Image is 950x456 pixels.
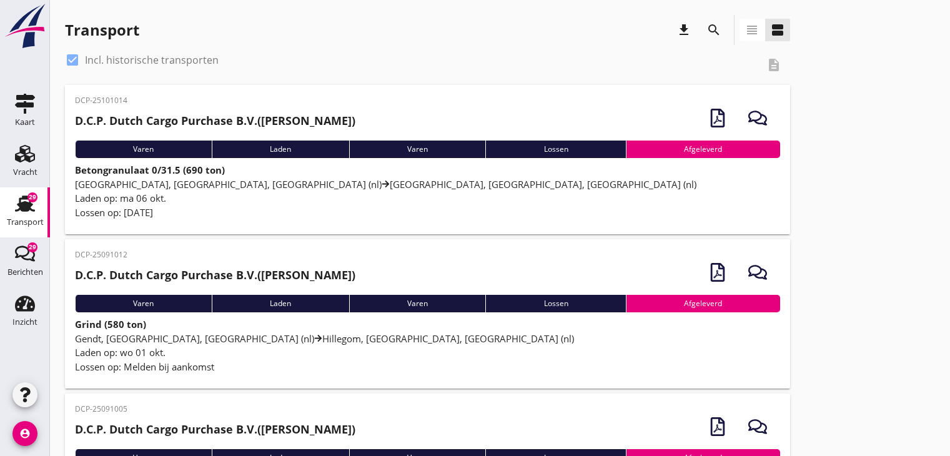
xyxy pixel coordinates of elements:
[12,421,37,446] i: account_circle
[65,20,139,40] div: Transport
[27,242,37,252] div: 29
[75,192,166,204] span: Laden op: ma 06 okt.
[485,141,626,158] div: Lossen
[75,206,153,219] span: Lossen op: [DATE]
[15,118,35,126] div: Kaart
[75,164,225,176] strong: Betongranulaat 0/31.5 (690 ton)
[2,3,47,49] img: logo-small.a267ee39.svg
[706,22,721,37] i: search
[75,249,355,260] p: DCP-25091012
[349,141,486,158] div: Varen
[75,422,257,437] strong: D.C.P. Dutch Cargo Purchase B.V.
[745,22,760,37] i: view_headline
[75,178,696,191] span: [GEOGRAPHIC_DATA], [GEOGRAPHIC_DATA], [GEOGRAPHIC_DATA] (nl) [GEOGRAPHIC_DATA], [GEOGRAPHIC_DATA]...
[75,318,146,330] strong: Grind (580 ton)
[75,141,212,158] div: Varen
[75,112,355,129] h2: ([PERSON_NAME])
[13,168,37,176] div: Vracht
[12,318,37,326] div: Inzicht
[27,192,37,202] div: 29
[75,360,214,373] span: Lossen op: Melden bij aankomst
[7,268,43,276] div: Berichten
[75,295,212,312] div: Varen
[75,346,166,359] span: Laden op: wo 01 okt.
[626,295,780,312] div: Afgeleverd
[75,404,355,415] p: DCP-25091005
[485,295,626,312] div: Lossen
[676,22,691,37] i: download
[65,239,790,389] a: DCP-25091012D.C.P. Dutch Cargo Purchase B.V.([PERSON_NAME])VarenLadenVarenLossenAfgeleverdGrind (...
[75,332,574,345] span: Gendt, [GEOGRAPHIC_DATA], [GEOGRAPHIC_DATA] (nl) Hillegom, [GEOGRAPHIC_DATA], [GEOGRAPHIC_DATA] (nl)
[626,141,780,158] div: Afgeleverd
[770,22,785,37] i: view_agenda
[75,267,355,284] h2: ([PERSON_NAME])
[75,267,257,282] strong: D.C.P. Dutch Cargo Purchase B.V.
[65,85,790,234] a: DCP-25101014D.C.P. Dutch Cargo Purchase B.V.([PERSON_NAME])VarenLadenVarenLossenAfgeleverdBetongr...
[85,54,219,66] label: Incl. historische transporten
[349,295,486,312] div: Varen
[75,421,355,438] h2: ([PERSON_NAME])
[75,113,257,128] strong: D.C.P. Dutch Cargo Purchase B.V.
[7,218,44,226] div: Transport
[212,295,349,312] div: Laden
[212,141,349,158] div: Laden
[75,95,355,106] p: DCP-25101014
